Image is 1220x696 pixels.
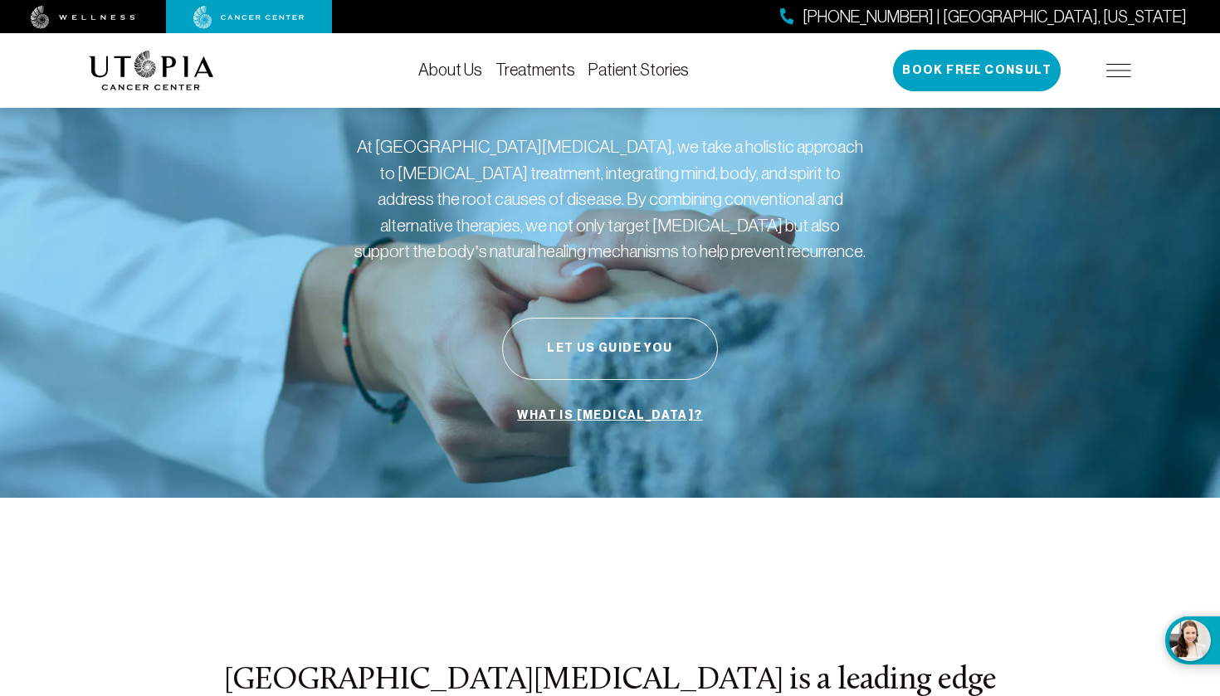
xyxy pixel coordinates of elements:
[803,5,1187,29] span: [PHONE_NUMBER] | [GEOGRAPHIC_DATA], [US_STATE]
[588,61,689,79] a: Patient Stories
[1106,64,1131,77] img: icon-hamburger
[418,61,482,79] a: About Us
[513,400,706,431] a: What is [MEDICAL_DATA]?
[89,51,214,90] img: logo
[31,6,135,29] img: wellness
[893,50,1061,91] button: Book Free Consult
[495,61,575,79] a: Treatments
[353,134,867,265] p: At [GEOGRAPHIC_DATA][MEDICAL_DATA], we take a holistic approach to [MEDICAL_DATA] treatment, inte...
[193,6,305,29] img: cancer center
[780,5,1187,29] a: [PHONE_NUMBER] | [GEOGRAPHIC_DATA], [US_STATE]
[502,318,718,380] button: Let Us Guide You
